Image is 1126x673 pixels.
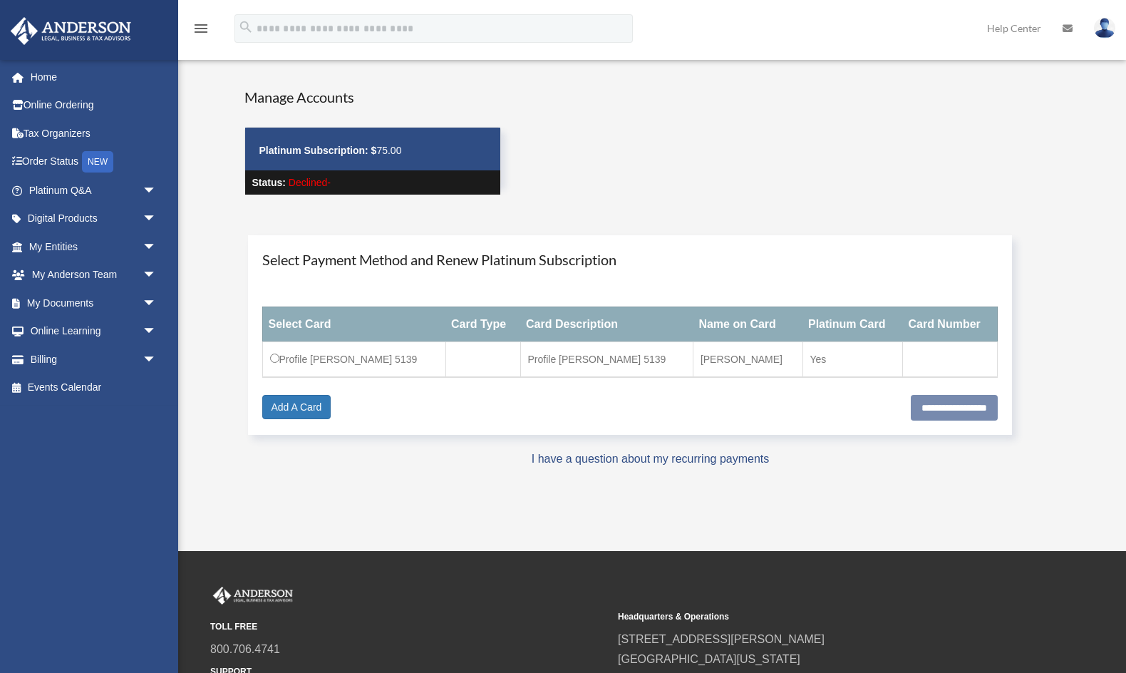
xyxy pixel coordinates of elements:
a: Billingarrow_drop_down [10,345,178,374]
td: [PERSON_NAME] [693,341,802,377]
td: Profile [PERSON_NAME] 5139 [520,341,693,377]
td: Profile [PERSON_NAME] 5139 [262,341,445,377]
span: arrow_drop_down [143,232,171,262]
a: Digital Productsarrow_drop_down [10,205,178,233]
a: [STREET_ADDRESS][PERSON_NAME] [618,633,825,645]
small: Headquarters & Operations [618,610,1016,625]
a: Tax Organizers [10,119,178,148]
a: I have a question about my recurring payments [532,453,770,465]
small: TOLL FREE [210,620,608,635]
th: Card Description [520,307,693,341]
p: 75.00 [259,142,486,160]
span: arrow_drop_down [143,317,171,346]
a: Events Calendar [10,374,178,402]
a: menu [192,25,210,37]
h4: Manage Accounts [244,87,501,107]
div: NEW [82,151,113,173]
strong: Platinum Subscription: $ [259,145,377,156]
i: search [238,19,254,35]
a: Platinum Q&Aarrow_drop_down [10,176,178,205]
a: [GEOGRAPHIC_DATA][US_STATE] [618,653,800,665]
span: arrow_drop_down [143,345,171,374]
td: Yes [802,341,902,377]
th: Name on Card [693,307,802,341]
th: Platinum Card [802,307,902,341]
th: Card Type [445,307,520,341]
span: Declined- [289,177,331,188]
a: 800.706.4741 [210,643,280,655]
img: Anderson Advisors Platinum Portal [6,17,135,45]
a: My Anderson Teamarrow_drop_down [10,261,178,289]
a: Online Ordering [10,91,178,120]
span: arrow_drop_down [143,176,171,205]
span: arrow_drop_down [143,289,171,318]
span: arrow_drop_down [143,205,171,234]
th: Card Number [902,307,997,341]
strong: Status: [252,177,286,188]
a: Online Learningarrow_drop_down [10,317,178,346]
span: arrow_drop_down [143,261,171,290]
a: My Documentsarrow_drop_down [10,289,178,317]
img: Anderson Advisors Platinum Portal [210,587,296,605]
a: My Entitiesarrow_drop_down [10,232,178,261]
img: User Pic [1094,18,1115,38]
h4: Select Payment Method and Renew Platinum Subscription [262,250,998,269]
a: Add A Card [262,395,331,419]
i: menu [192,20,210,37]
a: Home [10,63,178,91]
a: Order StatusNEW [10,148,178,177]
th: Select Card [262,307,445,341]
